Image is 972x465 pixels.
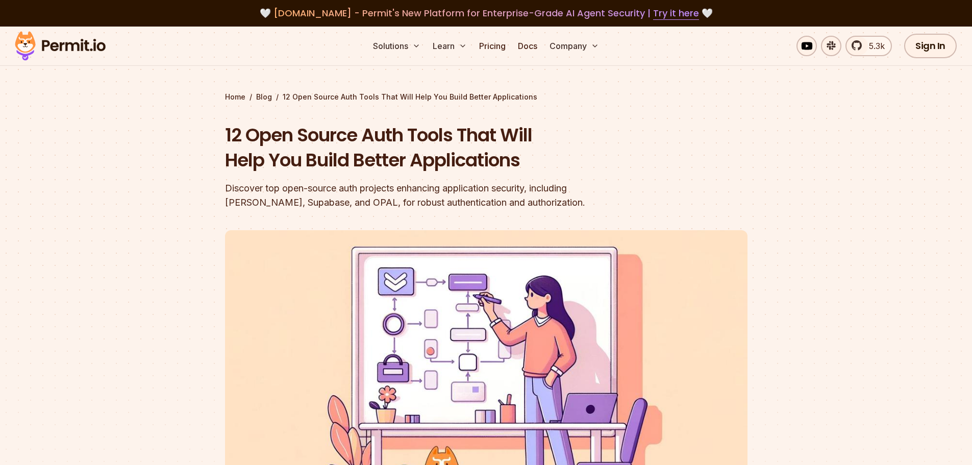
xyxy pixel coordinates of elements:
[225,92,747,102] div: / /
[369,36,425,56] button: Solutions
[24,6,948,20] div: 🤍 🤍
[904,34,957,58] a: Sign In
[10,29,110,63] img: Permit logo
[225,92,245,102] a: Home
[514,36,541,56] a: Docs
[225,181,617,210] div: Discover top open-source auth projects enhancing application security, including [PERSON_NAME], S...
[845,36,892,56] a: 5.3k
[273,7,699,19] span: [DOMAIN_NAME] - Permit's New Platform for Enterprise-Grade AI Agent Security |
[429,36,471,56] button: Learn
[475,36,510,56] a: Pricing
[256,92,272,102] a: Blog
[863,40,885,52] span: 5.3k
[653,7,699,20] a: Try it here
[225,123,617,173] h1: 12 Open Source Auth Tools That Will Help You Build Better Applications
[545,36,603,56] button: Company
